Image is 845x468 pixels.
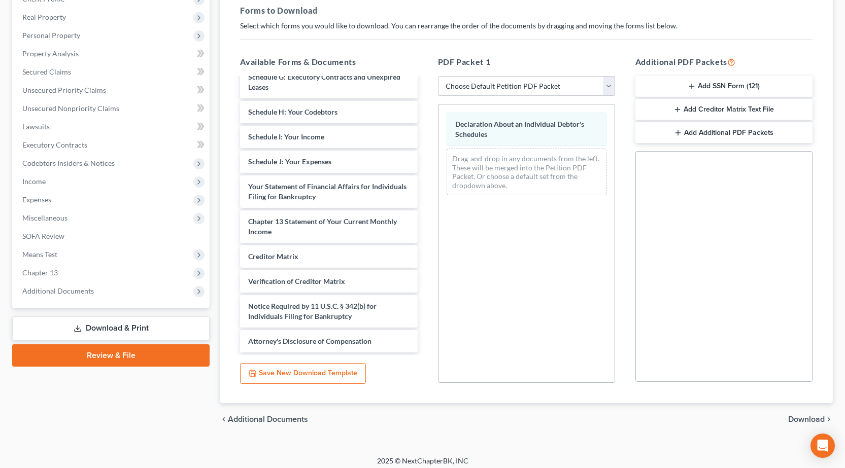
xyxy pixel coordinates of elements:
a: chevron_left Additional Documents [220,415,308,423]
a: Review & File [12,344,210,367]
span: Lawsuits [22,122,50,131]
p: Select which forms you would like to download. You can rearrange the order of the documents by dr... [240,21,813,31]
i: chevron_left [220,415,228,423]
span: Real Property [22,13,66,21]
button: Download chevron_right [788,415,833,423]
div: Drag-and-drop in any documents from the left. These will be merged into the Petition PDF Packet. ... [447,149,606,195]
a: SOFA Review [14,227,210,245]
a: Download & Print [12,316,210,340]
span: Executory Contracts [22,140,87,149]
h5: Available Forms & Documents [240,56,417,68]
button: Add SSN Form (121) [635,76,813,97]
span: Your Statement of Financial Affairs for Individuals Filing for Bankruptcy [248,182,407,201]
span: Schedule H: Your Codebtors [248,107,337,116]
h5: PDF Packet 1 [438,56,615,68]
div: Open Intercom Messenger [810,434,835,458]
span: Chapter 13 Statement of Your Current Monthly Income [248,217,397,236]
span: Attorney's Disclosure of Compensation [248,337,371,345]
span: Schedule I: Your Income [248,132,324,141]
span: Income [22,177,46,186]
span: SOFA Review [22,232,64,240]
span: Creditor Matrix [248,252,298,261]
span: Declaration About an Individual Debtor's Schedules [455,120,584,138]
span: Schedule J: Your Expenses [248,157,331,166]
span: Personal Property [22,31,80,40]
a: Property Analysis [14,45,210,63]
span: Unsecured Nonpriority Claims [22,104,119,113]
h5: Additional PDF Packets [635,56,813,68]
span: Additional Documents [22,286,94,295]
button: Save New Download Template [240,363,366,384]
span: Schedule G: Executory Contracts and Unexpired Leases [248,73,400,91]
span: Property Analysis [22,49,79,58]
span: Unsecured Priority Claims [22,86,106,94]
span: Additional Documents [228,415,308,423]
span: Notice Required by 11 U.S.C. § 342(b) for Individuals Filing for Bankruptcy [248,302,377,320]
h5: Forms to Download [240,5,813,17]
button: Add Additional PDF Packets [635,122,813,143]
span: Verification of Creditor Matrix [248,277,345,285]
span: Download [788,415,825,423]
a: Secured Claims [14,63,210,81]
span: Chapter 13 [22,268,58,277]
a: Unsecured Priority Claims [14,81,210,99]
a: Executory Contracts [14,136,210,154]
button: Add Creditor Matrix Text File [635,99,813,120]
a: Lawsuits [14,118,210,136]
i: chevron_right [825,415,833,423]
span: Miscellaneous [22,213,67,222]
span: Secured Claims [22,67,71,76]
span: Codebtors Insiders & Notices [22,159,115,167]
a: Unsecured Nonpriority Claims [14,99,210,118]
span: Expenses [22,195,51,204]
span: Means Test [22,250,57,259]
